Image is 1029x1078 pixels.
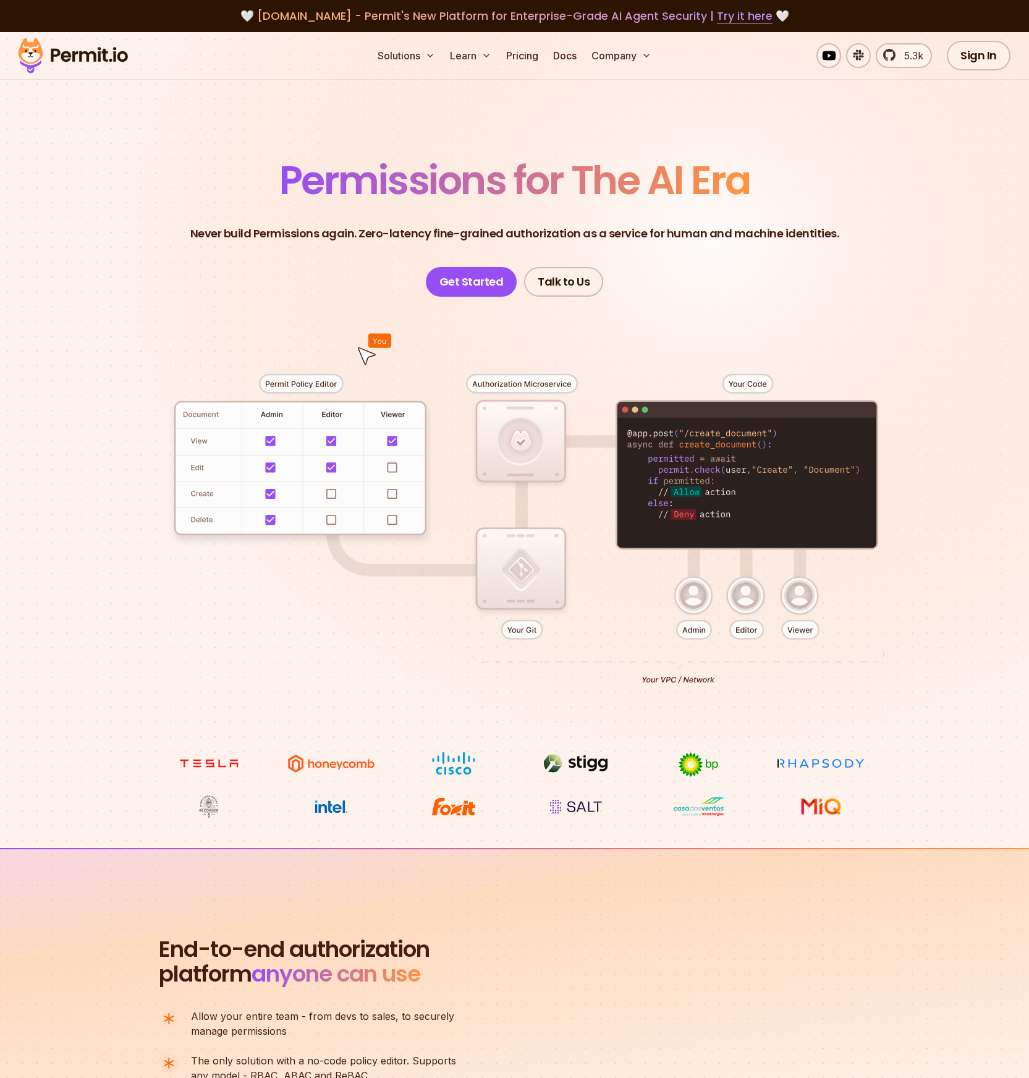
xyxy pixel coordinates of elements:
img: Permit logo [12,35,133,77]
img: Casa dos Ventos [652,795,745,818]
span: Permissions for The AI Era [279,153,750,208]
span: [DOMAIN_NAME] - Permit's New Platform for Enterprise-Grade AI Agent Security | [257,8,773,23]
img: Rhapsody Health [774,752,867,775]
p: manage permissions [191,1009,454,1038]
div: 🤍 🤍 [30,7,999,25]
a: Try it here [717,8,773,24]
img: bp [652,752,745,778]
img: tesla [163,752,255,775]
a: Get Started [426,267,517,297]
span: 5.3k [897,48,923,63]
img: Intel [285,795,378,818]
span: Allow your entire team - from devs to sales, to securely [191,1009,454,1024]
img: Stigg [530,752,622,775]
img: Maricopa County Recorder\'s Office [163,795,255,818]
img: Foxit [407,795,500,818]
span: The only solution with a no-code policy editor. Supports [191,1053,456,1068]
img: salt [530,795,622,818]
span: anyone can use [252,958,420,990]
p: Never build Permissions again. Zero-latency fine-grained authorization as a service for human and... [190,225,839,242]
button: Solutions [373,43,440,68]
a: Pricing [501,43,543,68]
img: Honeycomb [285,752,378,775]
button: Learn [445,43,496,68]
button: Company [586,43,656,68]
a: Sign In [947,41,1010,70]
img: Cisco [407,752,500,775]
a: Talk to Us [524,267,603,297]
a: Docs [548,43,582,68]
h2: platform [159,937,430,987]
a: 5.3k [876,43,932,68]
span: End-to-end authorization [159,937,430,962]
img: MIQ [779,796,862,817]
